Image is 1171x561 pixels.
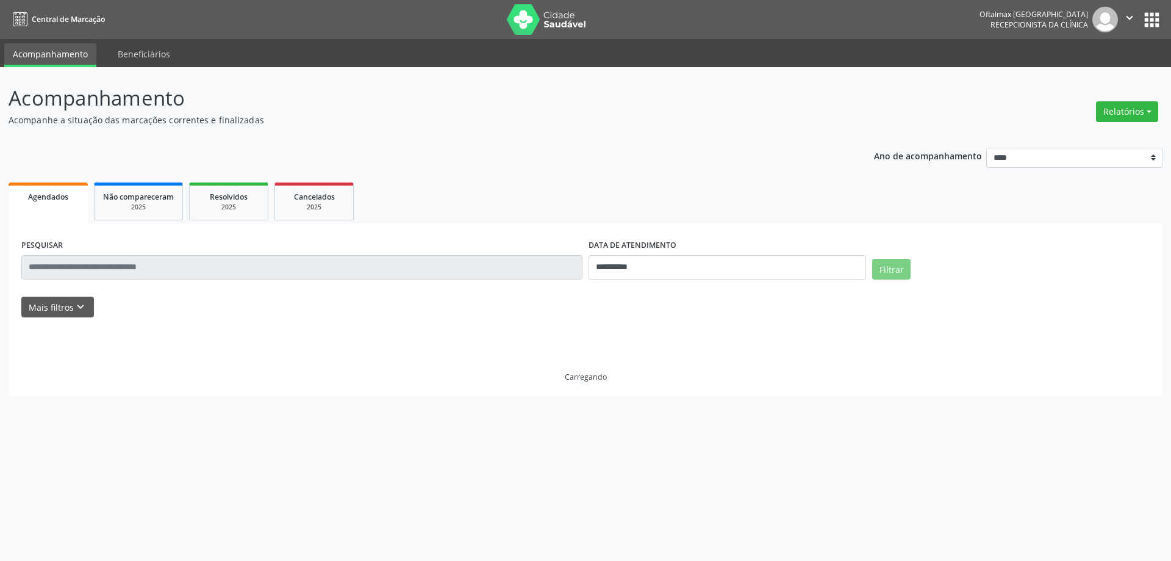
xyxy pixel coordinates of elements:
[565,372,607,382] div: Carregando
[28,192,68,202] span: Agendados
[4,43,96,67] a: Acompanhamento
[109,43,179,65] a: Beneficiários
[1141,9,1162,31] button: apps
[9,114,816,126] p: Acompanhe a situação das marcações correntes e finalizadas
[210,192,248,202] span: Resolvidos
[9,9,105,29] a: Central de Marcação
[21,297,94,318] button: Mais filtroskeyboard_arrow_down
[1096,101,1158,122] button: Relatórios
[1092,7,1118,32] img: img
[589,236,676,255] label: DATA DE ATENDIMENTO
[103,203,174,212] div: 2025
[990,20,1088,30] span: Recepcionista da clínica
[103,192,174,202] span: Não compareceram
[872,259,911,280] button: Filtrar
[1118,7,1141,32] button: 
[979,9,1088,20] div: Oftalmax [GEOGRAPHIC_DATA]
[74,300,87,314] i: keyboard_arrow_down
[32,14,105,24] span: Central de Marcação
[284,203,345,212] div: 2025
[9,83,816,114] p: Acompanhamento
[198,203,259,212] div: 2025
[294,192,335,202] span: Cancelados
[21,236,63,255] label: PESQUISAR
[874,148,982,163] p: Ano de acompanhamento
[1123,11,1136,24] i: 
